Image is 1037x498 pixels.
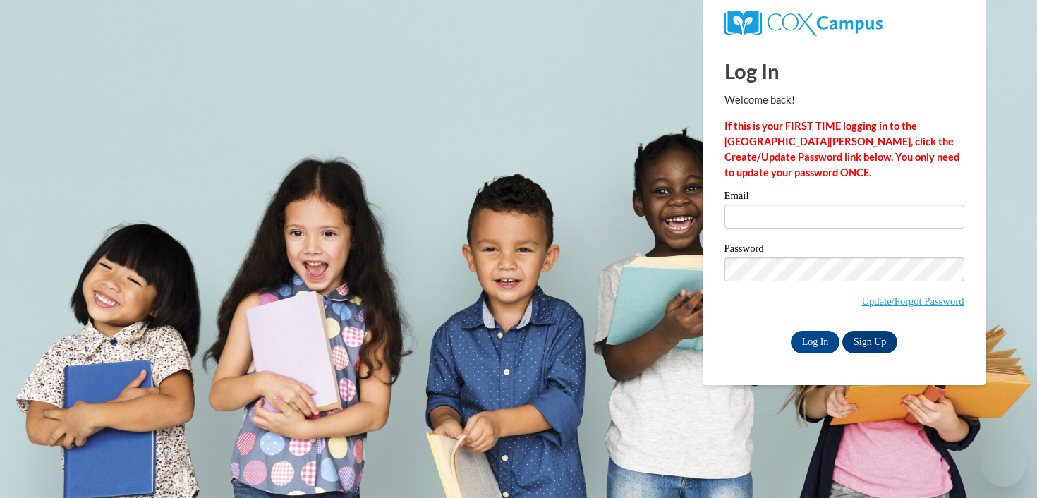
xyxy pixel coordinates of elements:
label: Password [724,243,964,257]
input: Log In [791,331,840,353]
a: Update/Forgot Password [861,296,964,307]
a: COX Campus [724,11,964,36]
iframe: Button to launch messaging window [981,442,1026,487]
h1: Log In [724,56,964,85]
p: Welcome back! [724,92,964,108]
img: COX Campus [724,11,883,36]
strong: If this is your FIRST TIME logging in to the [GEOGRAPHIC_DATA][PERSON_NAME], click the Create/Upd... [724,120,959,178]
label: Email [724,190,964,205]
a: Sign Up [842,331,897,353]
